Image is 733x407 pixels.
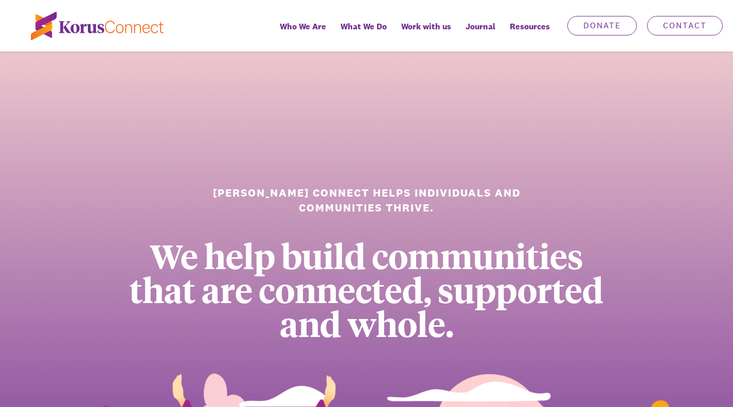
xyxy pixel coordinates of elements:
[280,19,326,34] span: Who We Are
[117,239,616,341] div: We help build communities that are connected, supported and whole.
[466,19,495,34] span: Journal
[567,16,637,36] a: Donate
[647,16,723,36] a: Contact
[394,14,458,51] a: Work with us
[31,12,164,40] img: korus-connect%2Fc5177985-88d5-491d-9cd7-4a1febad1357_logo.svg
[333,14,394,51] a: What We Do
[503,14,557,51] div: Resources
[273,14,333,51] a: Who We Are
[401,19,451,34] span: Work with us
[458,14,503,51] a: Journal
[341,19,387,34] span: What We Do
[203,185,531,216] h1: [PERSON_NAME] Connect helps individuals and communities thrive.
